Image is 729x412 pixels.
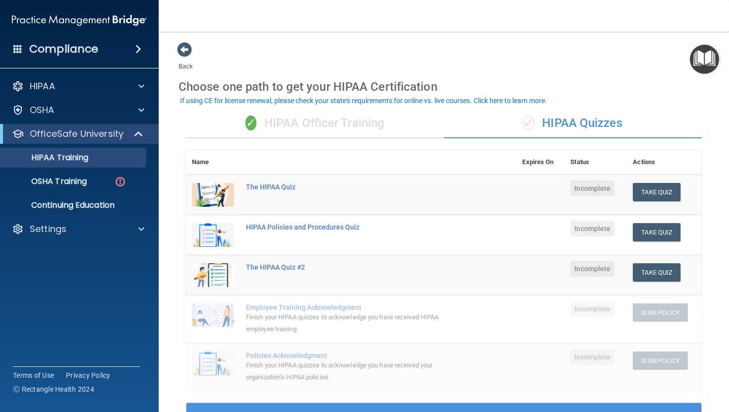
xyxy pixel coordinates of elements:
[12,128,144,140] a: OfficeSafe University
[179,72,709,101] div: Choose one path to get your HIPAA Certification
[29,42,98,56] h4: Compliance
[12,223,144,235] a: Settings
[523,116,534,130] span: ✓
[246,303,467,311] div: Employee Training Acknowledgment
[246,352,467,359] div: Policies Acknowledgment
[13,370,54,380] a: Terms of Use
[30,128,123,140] p: OfficeSafe University
[13,384,94,394] span: Ⓒ Rectangle Health 2024
[12,80,144,92] a: HIPAA
[114,176,126,188] img: danger-circle.6113f641.png
[627,150,702,175] th: Actions
[186,109,444,138] div: HIPAA Officer Training
[66,370,111,380] a: Privacy Policy
[570,180,614,196] span: Incomplete
[6,177,87,186] p: OSHA Training
[633,303,688,322] button: Sign Policy
[444,109,702,138] div: HIPAA Quizzes
[557,342,717,381] iframe: Drift Widget Chat Controller
[30,223,66,235] p: Settings
[245,116,256,130] span: ✓
[246,263,467,271] div: The HIPAA Quiz #2
[570,261,614,277] span: Incomplete
[12,104,144,116] a: OSHA
[633,223,680,241] button: Take Quiz
[246,311,467,335] div: Finish your HIPAA quizzes to acknowledge you have received HIPAA employee training.
[180,97,547,104] div: If using CE for license renewal, please check your state's requirements for online vs. live cours...
[633,183,680,201] button: Take Quiz
[246,223,467,231] div: HIPAA Policies and Procedures Quiz
[570,301,614,317] span: Incomplete
[6,153,88,163] p: HIPAA Training
[633,263,680,282] button: Take Quiz
[516,150,564,175] th: Expires On
[564,150,627,175] th: Status
[30,104,55,116] p: OSHA
[246,183,467,191] div: The HIPAA Quiz
[246,359,467,383] div: Finish your HIPAA quizzes to acknowledge you have received your organization’s HIPAA policies.
[179,96,548,106] button: If using CE for license renewal, please check your state's requirements for online vs. live cours...
[570,221,614,236] span: Incomplete
[186,150,240,175] th: Name
[6,200,142,210] p: Continuing Education
[179,51,193,70] a: Back
[30,80,55,92] p: HIPAA
[690,45,719,74] button: Open Resource Center
[12,10,147,30] img: PMB logo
